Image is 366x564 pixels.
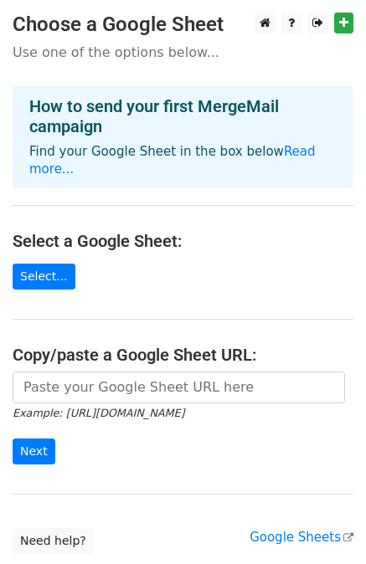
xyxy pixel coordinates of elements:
[13,231,353,251] h4: Select a Google Sheet:
[13,528,94,554] a: Need help?
[29,96,337,136] h4: How to send your first MergeMail campaign
[13,372,345,403] input: Paste your Google Sheet URL here
[29,144,316,177] a: Read more...
[29,143,337,178] p: Find your Google Sheet in the box below
[13,345,353,365] h4: Copy/paste a Google Sheet URL:
[13,44,353,61] p: Use one of the options below...
[13,438,55,464] input: Next
[250,530,353,545] a: Google Sheets
[13,407,184,419] small: Example: [URL][DOMAIN_NAME]
[13,13,353,37] h3: Choose a Google Sheet
[13,264,75,290] a: Select...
